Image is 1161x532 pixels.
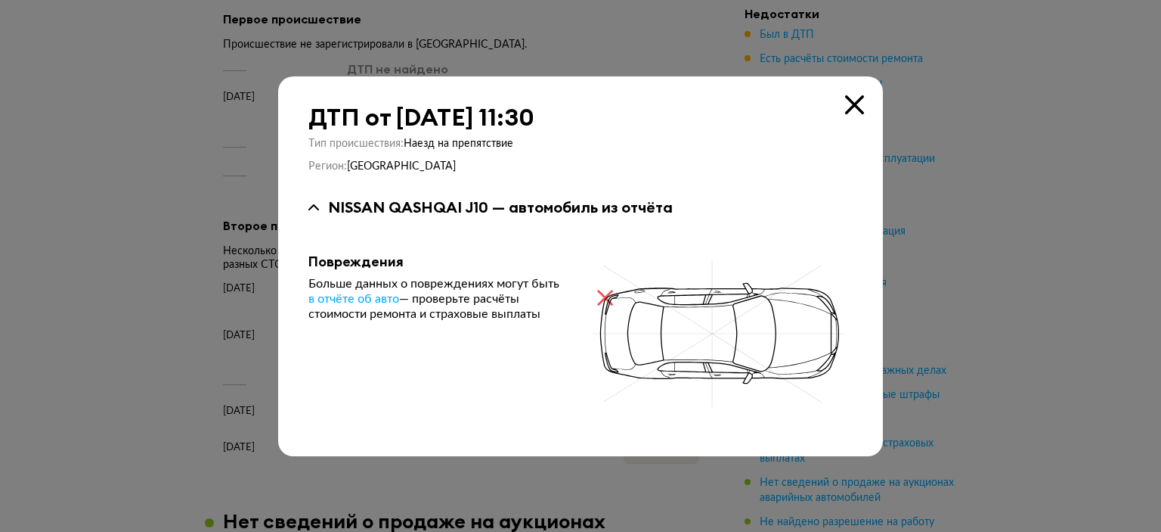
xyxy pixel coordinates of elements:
span: в отчёте об авто [308,293,399,305]
span: [GEOGRAPHIC_DATA] [347,161,456,172]
div: Повреждения [308,254,564,270]
div: Регион : [308,160,853,173]
span: Наезд на препятствие [404,138,513,149]
div: NISSAN QASHQAI J10 — автомобиль из отчёта [328,198,673,217]
div: Больше данных о повреждениях могут быть — проверьте расчёты стоимости ремонта и страховые выплаты [308,276,564,322]
a: в отчёте об авто [308,291,399,306]
div: Тип происшествия : [308,137,853,151]
div: ДТП от [DATE] 11:30 [308,104,853,131]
